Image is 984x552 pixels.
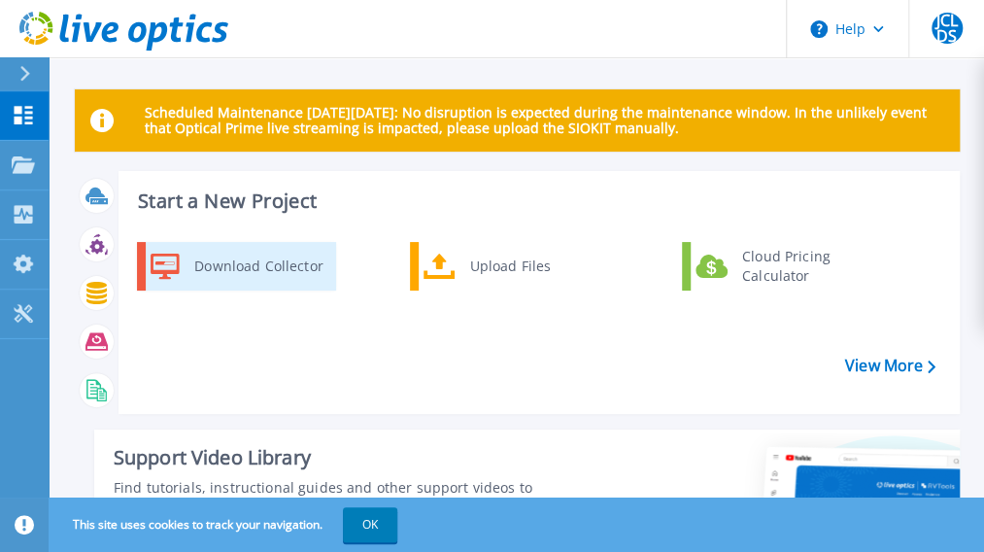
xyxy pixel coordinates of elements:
[145,105,944,136] p: Scheduled Maintenance [DATE][DATE]: No disruption is expected during the maintenance window. In t...
[932,13,963,44] span: JCLDS
[114,478,560,536] div: Find tutorials, instructional guides and other support videos to help you make the most of your L...
[460,247,604,286] div: Upload Files
[53,507,397,542] span: This site uses cookies to track your navigation.
[845,357,935,375] a: View More
[732,247,876,286] div: Cloud Pricing Calculator
[185,247,331,286] div: Download Collector
[410,242,609,291] a: Upload Files
[682,242,881,291] a: Cloud Pricing Calculator
[138,190,934,212] h3: Start a New Project
[137,242,336,291] a: Download Collector
[114,445,560,470] div: Support Video Library
[343,507,397,542] button: OK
